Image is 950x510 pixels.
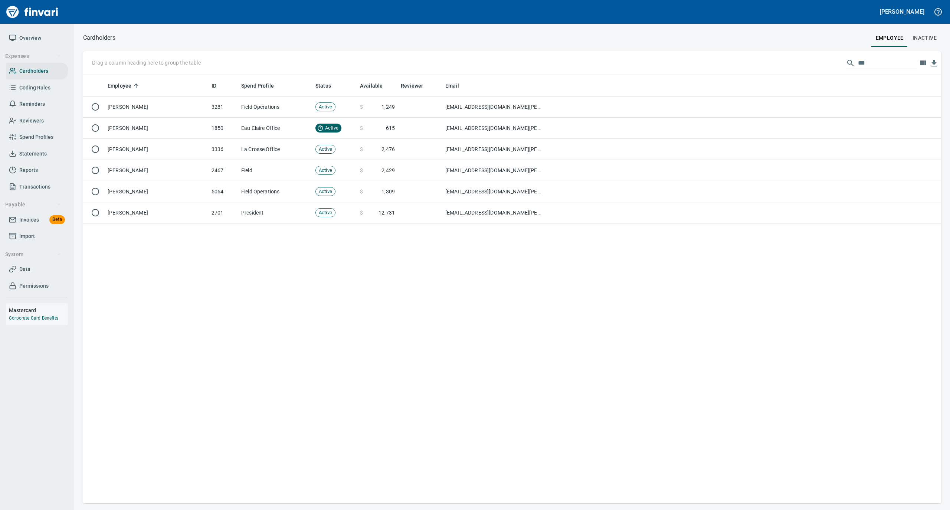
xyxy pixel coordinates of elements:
span: Cardholders [19,66,48,76]
td: Field Operations [238,97,312,118]
span: Reviewer [401,81,423,90]
td: [EMAIL_ADDRESS][DOMAIN_NAME][PERSON_NAME] [442,160,546,181]
span: $ [360,188,363,195]
span: 2,429 [381,167,395,174]
td: Eau Claire Office [238,118,312,139]
td: 2467 [209,160,238,181]
td: [PERSON_NAME] [105,97,209,118]
a: Reviewers [6,112,68,129]
button: Download Table [928,58,940,69]
span: 615 [386,124,395,132]
span: employee [876,33,904,43]
span: Expenses [5,52,61,61]
span: Import [19,232,35,241]
span: $ [360,167,363,174]
p: Cardholders [83,33,115,42]
span: Reviewer [401,81,433,90]
td: 1850 [209,118,238,139]
span: Status [315,81,341,90]
a: Permissions [6,278,68,294]
span: ID [212,81,216,90]
span: 2,476 [381,146,395,153]
td: 5064 [209,181,238,202]
span: Email [445,81,459,90]
nav: breadcrumb [83,33,115,42]
td: President [238,202,312,223]
span: 1,249 [381,103,395,111]
td: Field [238,160,312,181]
span: Inactive [913,33,937,43]
span: Transactions [19,182,50,192]
a: Cardholders [6,63,68,79]
td: [EMAIL_ADDRESS][DOMAIN_NAME][PERSON_NAME] [442,97,546,118]
a: Data [6,261,68,278]
span: Email [445,81,469,90]
td: La Crosse Office [238,139,312,160]
span: Overview [19,33,41,43]
span: Reports [19,166,38,175]
span: Active [316,104,335,111]
span: Beta [49,215,65,224]
td: [PERSON_NAME] [105,181,209,202]
span: Data [19,265,30,274]
a: Coding Rules [6,79,68,96]
a: Import [6,228,68,245]
td: [EMAIL_ADDRESS][DOMAIN_NAME][PERSON_NAME] [442,181,546,202]
img: Finvari [4,3,60,21]
span: Active [316,188,335,195]
span: Available [360,81,383,90]
span: 1,309 [381,188,395,195]
span: Invoices [19,215,39,225]
button: Payable [2,198,64,212]
span: Statements [19,149,47,158]
span: $ [360,124,363,132]
td: [EMAIL_ADDRESS][DOMAIN_NAME][PERSON_NAME] [442,118,546,139]
span: $ [360,103,363,111]
button: System [2,248,64,261]
span: System [5,250,61,259]
td: 3336 [209,139,238,160]
a: Statements [6,146,68,162]
span: Spend Profile [241,81,274,90]
td: 2701 [209,202,238,223]
td: [EMAIL_ADDRESS][DOMAIN_NAME][PERSON_NAME] [442,139,546,160]
td: Field Operations [238,181,312,202]
span: Active [316,167,335,174]
button: Expenses [2,49,64,63]
td: 3281 [209,97,238,118]
td: [PERSON_NAME] [105,202,209,223]
span: Permissions [19,281,49,291]
a: Transactions [6,179,68,195]
button: [PERSON_NAME] [878,6,926,17]
td: [PERSON_NAME] [105,118,209,139]
a: Overview [6,30,68,46]
a: Corporate Card Benefits [9,316,58,321]
span: Employee [108,81,141,90]
td: [PERSON_NAME] [105,160,209,181]
h5: [PERSON_NAME] [880,8,924,16]
a: Reports [6,162,68,179]
span: Reviewers [19,116,44,125]
span: Spend Profile [241,81,284,90]
span: Employee [108,81,131,90]
p: Drag a column heading here to group the table [92,59,201,66]
h6: Mastercard [9,306,68,314]
span: Status [315,81,331,90]
span: Spend Profiles [19,133,53,142]
span: Active [322,125,341,132]
a: Reminders [6,96,68,112]
span: Available [360,81,392,90]
span: Active [316,146,335,153]
span: Active [316,209,335,216]
span: 12,731 [379,209,395,216]
td: [PERSON_NAME] [105,139,209,160]
span: Coding Rules [19,83,50,92]
span: Reminders [19,99,45,109]
span: $ [360,146,363,153]
button: Choose columns to display [917,58,928,69]
span: $ [360,209,363,216]
a: InvoicesBeta [6,212,68,228]
span: Payable [5,200,61,209]
a: Spend Profiles [6,129,68,146]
